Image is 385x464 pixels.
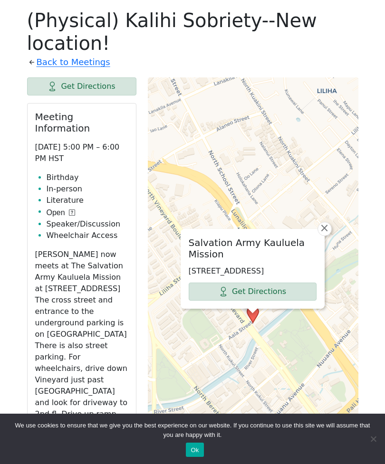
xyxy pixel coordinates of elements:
[37,55,110,70] a: Back to Meetings
[35,142,128,164] p: [DATE] 5:00 PM – 6:00 PM HST
[47,172,128,183] li: Birthday
[35,249,128,454] p: [PERSON_NAME] now meets at The Salvation Army Kauluela Mission at [STREET_ADDRESS] The cross stre...
[319,222,329,234] span: ×
[27,9,358,55] h1: (Physical) Kalihi Sobriety--New location!
[35,111,128,134] h2: Meeting Information
[47,195,128,206] li: Literature
[47,183,128,195] li: In-person
[27,77,136,95] a: Get Directions
[47,207,75,218] button: Open
[47,218,128,230] li: Speaker/Discussion
[189,283,317,301] a: Get Directions
[47,207,65,218] span: Open
[14,421,371,440] span: We use cookies to ensure that we give you the best experience on our website. If you continue to ...
[47,230,128,241] li: Wheelchair Access
[189,237,317,260] h2: Salvation Army Kauluela Mission
[189,265,317,277] p: [STREET_ADDRESS]
[186,443,203,457] button: Ok
[368,434,378,444] span: No
[318,222,332,236] a: Close popup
